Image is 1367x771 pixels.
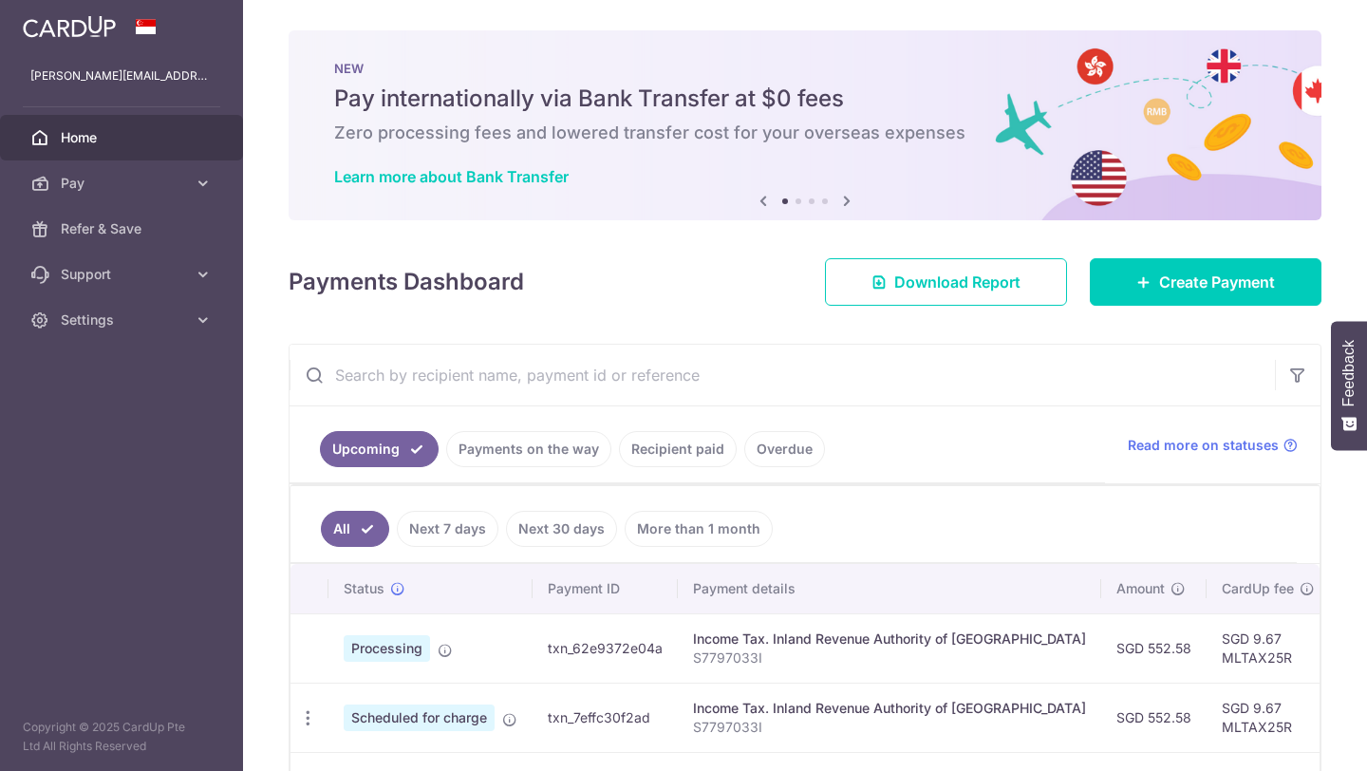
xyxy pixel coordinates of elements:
[693,630,1086,649] div: Income Tax. Inland Revenue Authority of [GEOGRAPHIC_DATA]
[1340,340,1358,406] span: Feedback
[289,30,1321,220] img: Bank transfer banner
[1222,579,1294,598] span: CardUp fee
[334,84,1276,114] h5: Pay internationally via Bank Transfer at $0 fees
[30,66,213,85] p: [PERSON_NAME][EMAIL_ADDRESS][DOMAIN_NAME]
[290,345,1275,405] input: Search by recipient name, payment id or reference
[446,431,611,467] a: Payments on the way
[1128,436,1279,455] span: Read more on statuses
[625,511,773,547] a: More than 1 month
[825,258,1067,306] a: Download Report
[693,699,1086,718] div: Income Tax. Inland Revenue Authority of [GEOGRAPHIC_DATA]
[321,511,389,547] a: All
[533,564,678,613] th: Payment ID
[693,649,1086,668] p: S7797033I
[344,635,430,662] span: Processing
[506,511,617,547] a: Next 30 days
[1331,321,1367,450] button: Feedback - Show survey
[1159,271,1275,293] span: Create Payment
[744,431,825,467] a: Overdue
[1116,579,1165,598] span: Amount
[1245,714,1348,762] iframe: Opens a widget where you can find more information
[61,265,186,284] span: Support
[619,431,737,467] a: Recipient paid
[61,219,186,238] span: Refer & Save
[1090,258,1321,306] a: Create Payment
[678,564,1101,613] th: Payment details
[397,511,498,547] a: Next 7 days
[344,579,384,598] span: Status
[894,271,1021,293] span: Download Report
[334,61,1276,76] p: NEW
[23,15,116,38] img: CardUp
[1101,683,1207,752] td: SGD 552.58
[693,718,1086,737] p: S7797033I
[1207,613,1330,683] td: SGD 9.67 MLTAX25R
[1101,613,1207,683] td: SGD 552.58
[61,174,186,193] span: Pay
[61,310,186,329] span: Settings
[289,265,524,299] h4: Payments Dashboard
[334,122,1276,144] h6: Zero processing fees and lowered transfer cost for your overseas expenses
[533,613,678,683] td: txn_62e9372e04a
[1207,683,1330,752] td: SGD 9.67 MLTAX25R
[1128,436,1298,455] a: Read more on statuses
[320,431,439,467] a: Upcoming
[344,705,495,731] span: Scheduled for charge
[61,128,186,147] span: Home
[334,167,569,186] a: Learn more about Bank Transfer
[533,683,678,752] td: txn_7effc30f2ad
